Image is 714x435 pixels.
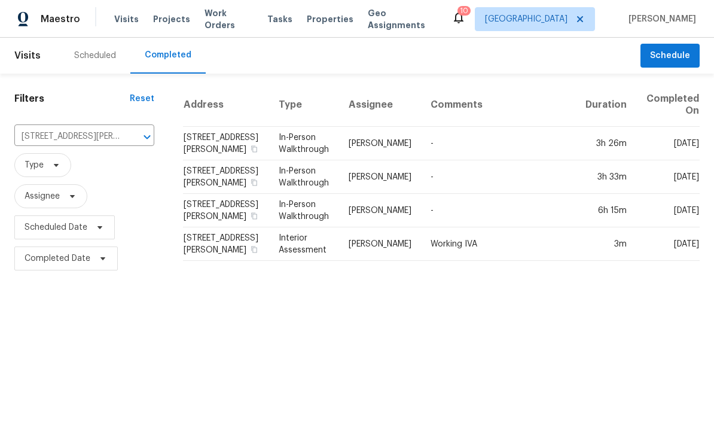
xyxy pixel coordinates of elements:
[421,160,576,194] td: -
[74,50,116,62] div: Scheduled
[269,127,339,160] td: In-Person Walkthrough
[421,194,576,227] td: -
[153,13,190,25] span: Projects
[41,13,80,25] span: Maestro
[25,253,90,264] span: Completed Date
[114,13,139,25] span: Visits
[460,5,468,17] div: 10
[269,83,339,127] th: Type
[421,227,576,261] td: Working IVA
[576,127,636,160] td: 3h 26m
[269,227,339,261] td: Interior Assessment
[205,7,253,31] span: Work Orders
[636,160,700,194] td: [DATE]
[249,211,260,221] button: Copy Address
[421,83,576,127] th: Comments
[139,129,155,145] button: Open
[130,93,154,105] div: Reset
[267,15,292,23] span: Tasks
[576,160,636,194] td: 3h 33m
[249,244,260,255] button: Copy Address
[339,194,421,227] td: [PERSON_NAME]
[636,127,700,160] td: [DATE]
[183,227,269,261] td: [STREET_ADDRESS][PERSON_NAME]
[339,83,421,127] th: Assignee
[576,83,636,127] th: Duration
[368,7,437,31] span: Geo Assignments
[339,160,421,194] td: [PERSON_NAME]
[249,177,260,188] button: Copy Address
[145,49,191,61] div: Completed
[636,227,700,261] td: [DATE]
[269,160,339,194] td: In-Person Walkthrough
[339,227,421,261] td: [PERSON_NAME]
[25,190,60,202] span: Assignee
[25,159,44,171] span: Type
[485,13,567,25] span: [GEOGRAPHIC_DATA]
[636,194,700,227] td: [DATE]
[183,160,269,194] td: [STREET_ADDRESS][PERSON_NAME]
[183,83,269,127] th: Address
[624,13,696,25] span: [PERSON_NAME]
[636,83,700,127] th: Completed On
[576,194,636,227] td: 6h 15m
[183,127,269,160] td: [STREET_ADDRESS][PERSON_NAME]
[576,227,636,261] td: 3m
[421,127,576,160] td: -
[249,144,260,154] button: Copy Address
[14,42,41,69] span: Visits
[25,221,87,233] span: Scheduled Date
[307,13,353,25] span: Properties
[183,194,269,227] td: [STREET_ADDRESS][PERSON_NAME]
[640,44,700,68] button: Schedule
[650,48,690,63] span: Schedule
[14,127,121,146] input: Search for an address...
[339,127,421,160] td: [PERSON_NAME]
[269,194,339,227] td: In-Person Walkthrough
[14,93,130,105] h1: Filters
